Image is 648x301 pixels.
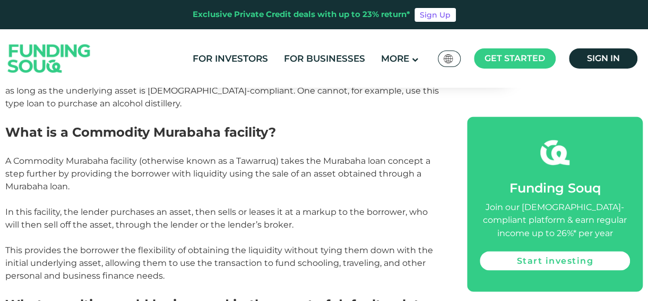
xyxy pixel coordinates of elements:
span: Funding Souq [509,181,601,196]
img: SA Flag [444,54,453,63]
span: More [381,53,409,64]
img: fsicon [540,138,569,168]
span: Get started [485,53,545,63]
a: Sign Up [414,8,456,22]
div: Exclusive Private Credit deals with up to 23% return* [193,9,410,21]
p: In this facility, the lender purchases an asset, then sells or leases it at a markup to the borro... [5,206,443,231]
a: For Businesses [281,50,368,68]
p: A Commodity Murabaha facility (otherwise known as a Tawarruq) takes the Murabaha loan concept a s... [5,155,443,193]
a: Start investing [480,252,630,271]
div: Join our [DEMOGRAPHIC_DATA]-compliant platform & earn regular income up to 26%* per year [480,202,630,240]
a: Sign in [569,48,637,69]
strong: What is a Commodity Murabaha facility? [5,124,276,140]
p: as long as the underlying asset is [DEMOGRAPHIC_DATA]-compliant. One cannot, for example, use thi... [5,85,443,110]
p: This provides the borrower the flexibility of obtaining the liquidity without tying them down wit... [5,244,443,282]
span: Sign in [587,53,620,63]
a: For Investors [190,50,271,68]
